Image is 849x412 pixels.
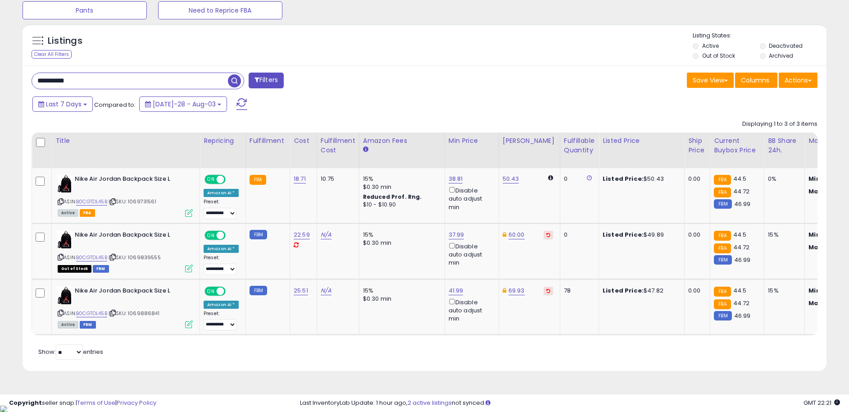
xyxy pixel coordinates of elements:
[714,287,731,297] small: FBA
[449,136,495,146] div: Min Price
[449,286,463,295] a: 41.99
[250,175,266,185] small: FBA
[449,174,463,183] a: 38.81
[508,230,525,239] a: 60.00
[603,286,644,295] b: Listed Price:
[224,176,239,183] span: OFF
[58,231,73,249] img: 316O+4BvuaL._SL40_.jpg
[741,76,769,85] span: Columns
[321,230,331,239] a: N/A
[363,231,438,239] div: 15%
[224,231,239,239] span: OFF
[363,239,438,247] div: $0.30 min
[204,245,239,253] div: Amazon AI *
[9,398,42,407] strong: Copyright
[153,100,216,109] span: [DATE]-28 - Aug-03
[109,198,156,205] span: | SKU: 1069731561
[688,136,706,155] div: Ship Price
[768,287,798,295] div: 15%
[687,73,734,88] button: Save View
[363,183,438,191] div: $0.30 min
[734,311,751,320] span: 46.99
[733,230,747,239] span: 44.5
[117,398,156,407] a: Privacy Policy
[249,73,284,88] button: Filters
[363,146,368,154] small: Amazon Fees.
[363,193,422,201] b: Reduced Prof. Rng.
[321,175,352,183] div: 10.75
[702,42,719,50] label: Active
[75,231,184,242] b: Nike Air Jordan Backpack Size L
[205,287,217,295] span: ON
[77,398,115,407] a: Terms of Use
[76,310,107,317] a: B0CGTDL45B
[603,230,644,239] b: Listed Price:
[76,254,107,261] a: B0CGTDL45B
[733,286,747,295] span: 44.5
[204,301,239,309] div: Amazon AI *
[23,1,147,19] button: Pants
[769,52,793,60] label: Archived
[294,286,308,295] a: 25.51
[808,286,822,295] strong: Min:
[294,174,306,183] a: 18.71
[58,287,193,328] div: ASIN:
[75,175,184,186] b: Nike Air Jordan Backpack Size L
[808,230,822,239] strong: Min:
[564,287,592,295] div: 78
[32,96,93,112] button: Last 7 Days
[769,42,803,50] label: Deactivated
[449,241,492,267] div: Disable auto adjust min
[768,136,801,155] div: BB Share 24h.
[205,176,217,183] span: ON
[204,199,239,219] div: Preset:
[250,230,267,239] small: FBM
[808,243,824,252] strong: Max:
[321,136,355,155] div: Fulfillment Cost
[363,175,438,183] div: 15%
[768,231,798,239] div: 15%
[603,231,677,239] div: $49.89
[714,199,731,209] small: FBM
[76,198,107,206] a: B0CGTDL45B
[733,174,747,183] span: 44.5
[603,175,677,183] div: $50.43
[58,175,73,193] img: 316O+4BvuaL._SL40_.jpg
[733,299,750,307] span: 44.72
[693,32,826,40] p: Listing States:
[808,187,824,196] strong: Max:
[714,299,731,309] small: FBA
[321,286,331,295] a: N/A
[250,136,286,146] div: Fulfillment
[363,201,438,209] div: $10 - $10.90
[734,256,751,264] span: 46.99
[564,175,592,183] div: 0
[58,175,193,216] div: ASIN:
[363,295,438,303] div: $0.30 min
[714,136,760,155] div: Current Buybox Price
[9,399,156,407] div: seller snap | |
[75,287,184,298] b: Nike Air Jordan Backpack Size L
[109,254,161,261] span: | SKU: 1069839555
[735,73,777,88] button: Columns
[48,35,82,47] h5: Listings
[503,174,519,183] a: 50.43
[58,287,73,305] img: 316O+4BvuaL._SL40_.jpg
[58,265,91,273] span: All listings that are currently out of stock and unavailable for purchase on Amazon
[46,100,82,109] span: Last 7 Days
[503,136,556,146] div: [PERSON_NAME]
[702,52,735,60] label: Out of Stock
[808,174,822,183] strong: Min:
[733,243,750,252] span: 44.72
[408,398,452,407] a: 2 active listings
[449,297,492,323] div: Disable auto adjust min
[204,189,239,197] div: Amazon AI *
[714,243,731,253] small: FBA
[58,209,78,217] span: All listings currently available for purchase on Amazon
[55,136,196,146] div: Title
[363,136,441,146] div: Amazon Fees
[449,230,464,239] a: 37.99
[742,120,817,128] div: Displaying 1 to 3 of 3 items
[363,287,438,295] div: 15%
[294,136,313,146] div: Cost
